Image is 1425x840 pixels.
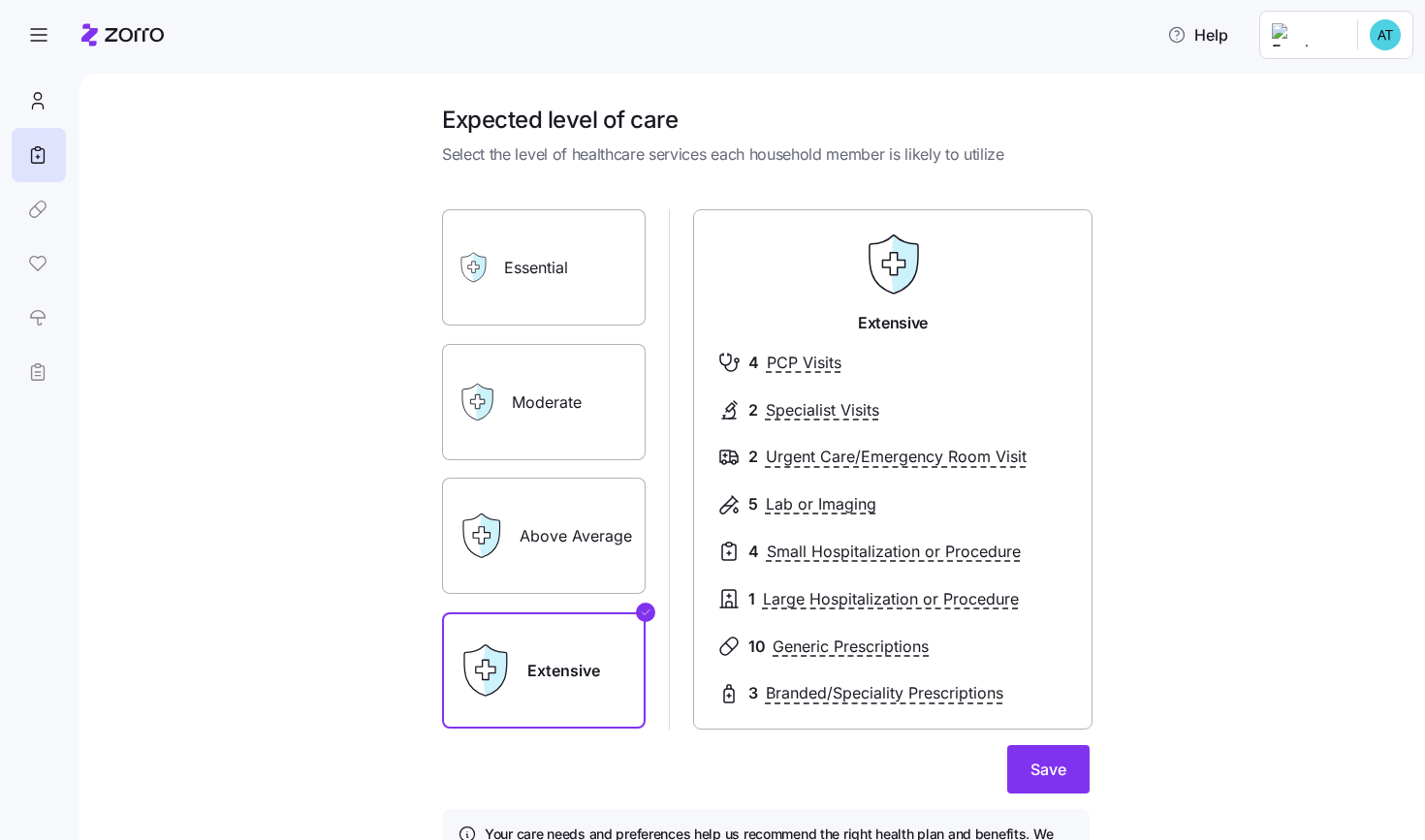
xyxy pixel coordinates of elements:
[748,492,758,516] span: 5
[1370,19,1401,50] img: 119da9b09e10e96eb69a6652d8b44c65
[442,142,1090,167] span: Select the level of healthcare services each household member is likely to utilize
[1030,758,1066,781] span: Save
[442,344,646,460] label: Moderate
[748,587,755,611] span: 1
[442,105,1090,135] h1: Expected level of care
[1152,16,1244,54] button: Help
[763,587,1019,611] span: Large Hospitalization or Procedure
[767,351,841,375] span: PCP Visits
[748,540,759,564] span: 4
[1272,23,1342,47] img: Employer logo
[766,398,879,422] span: Specialist Visits
[748,681,758,705] span: 3
[1167,23,1228,47] span: Help
[748,351,759,375] span: 4
[640,601,651,624] svg: Checkmark
[767,540,1021,564] span: Small Hospitalization or Procedure
[748,445,758,469] span: 2
[442,478,646,594] label: Above Average
[773,635,929,659] span: Generic Prescriptions
[442,612,646,729] label: Extensive
[766,492,876,516] span: Lab or Imaging
[748,398,758,422] span: 2
[766,445,1027,469] span: Urgent Care/Emergency Room Visit
[442,209,646,326] label: Essential
[1007,745,1090,793] button: Save
[748,635,765,659] span: 10
[766,681,1003,705] span: Branded/Speciality Prescriptions
[858,311,928,335] span: Extensive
